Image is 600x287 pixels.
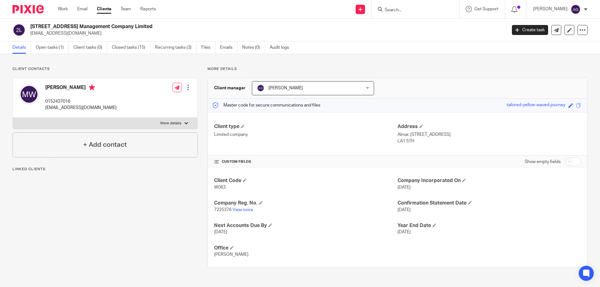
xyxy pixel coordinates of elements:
[397,185,411,190] span: [DATE]
[214,85,246,91] h3: Client manager
[45,105,117,111] p: [EMAIL_ADDRESS][DOMAIN_NAME]
[36,42,69,54] a: Open tasks (1)
[242,42,265,54] a: Notes (0)
[214,245,397,251] h4: Office
[212,102,320,108] p: Master code for secure communications and files
[30,23,408,30] h2: [STREET_ADDRESS] Management Company Limited
[507,102,565,109] div: tailored-yellow-waved-journey
[140,6,156,12] a: Reports
[214,222,397,229] h4: Next Accounts Due By
[397,177,581,184] h4: Company Incorporated On
[160,121,181,126] p: More details
[214,159,397,164] h4: CUSTOM FIELDS
[220,42,237,54] a: Emails
[201,42,215,54] a: Files
[512,25,548,35] a: Create task
[12,42,31,54] a: Details
[214,131,397,138] p: Limited company
[214,185,226,190] span: W063
[397,208,411,212] span: [DATE]
[73,42,107,54] a: Client tasks (0)
[571,4,581,14] img: svg%3E
[214,200,397,206] h4: Company Reg. No.
[12,167,198,172] p: Linked clients
[155,42,197,54] a: Recurring tasks (3)
[58,6,68,12] a: Work
[77,6,87,12] a: Email
[112,42,150,54] a: Closed tasks (15)
[214,123,397,130] h4: Client type
[12,67,198,72] p: Client contacts
[214,208,232,212] span: 7225376
[270,42,294,54] a: Audit logs
[30,30,502,37] p: [EMAIL_ADDRESS][DOMAIN_NAME]
[12,23,26,37] img: svg%3E
[257,84,264,92] img: svg%3E
[474,7,498,11] span: Get Support
[19,84,39,104] img: svg%3E
[214,230,227,234] span: [DATE]
[214,252,248,257] span: [PERSON_NAME]
[533,6,567,12] p: [PERSON_NAME]
[397,230,411,234] span: [DATE]
[268,86,303,90] span: [PERSON_NAME]
[525,159,561,165] label: Show empty fields
[12,5,44,13] img: Pixie
[207,67,587,72] p: More details
[397,131,581,138] p: Almar, [STREET_ADDRESS]
[214,177,397,184] h4: Client Code
[384,7,440,13] input: Search
[397,123,581,130] h4: Address
[397,138,581,144] p: LA1 5TH
[121,6,131,12] a: Team
[45,84,117,92] h4: [PERSON_NAME]
[397,200,581,206] h4: Confirmation Statement Date
[397,222,581,229] h4: Year End Date
[97,6,111,12] a: Clients
[83,140,127,150] h4: + Add contact
[89,84,95,91] i: Primary
[45,98,117,105] p: 0152437016
[232,208,253,212] a: View more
